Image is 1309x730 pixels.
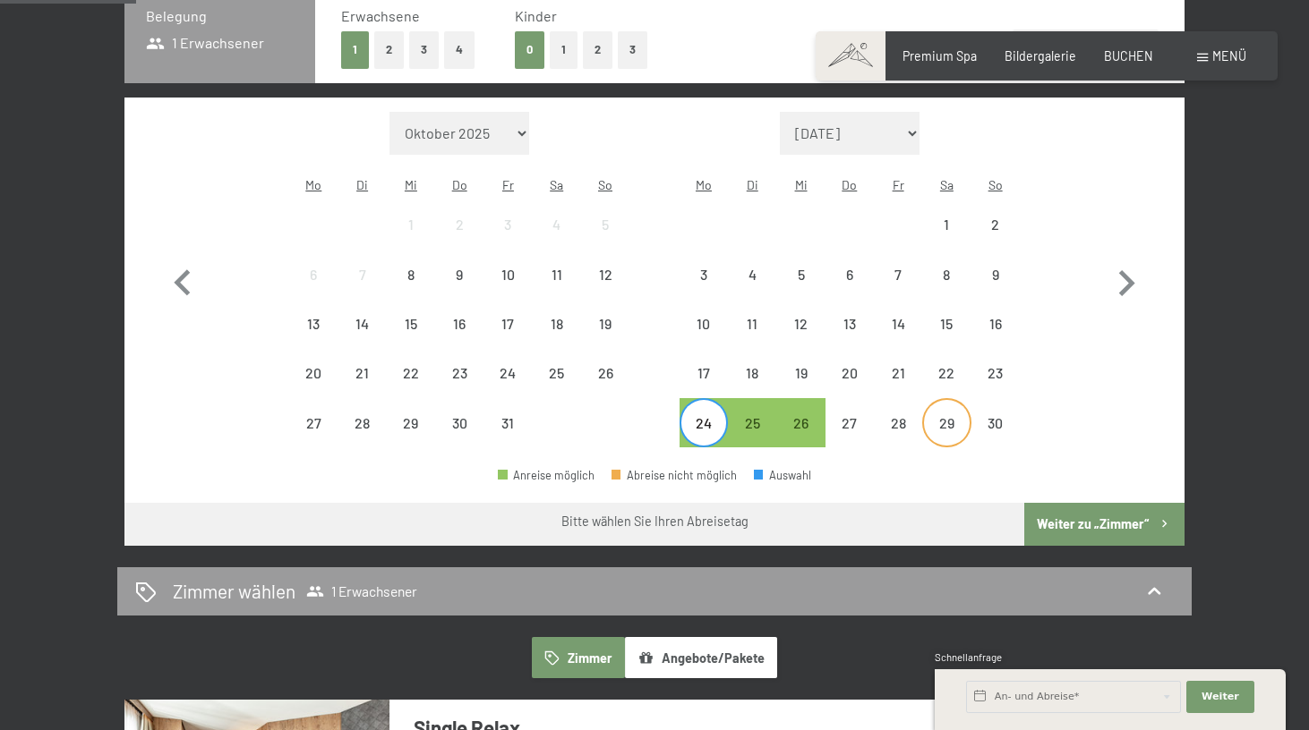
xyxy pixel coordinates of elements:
[535,267,579,312] div: 11
[612,470,737,481] div: Abreise nicht möglich
[754,470,811,481] div: Auswahl
[973,317,1018,361] div: 16
[173,578,295,604] h2: Zimmer wählen
[971,398,1020,446] div: Sun Nov 30 2025
[483,300,532,348] div: Fri Oct 17 2025
[532,637,625,678] button: Zimmer
[452,177,467,192] abbr: Donnerstag
[581,349,629,397] div: Abreise nicht möglich
[728,398,776,446] div: Tue Nov 25 2025
[483,349,532,397] div: Abreise nicht möglich
[826,250,874,299] div: Thu Nov 06 2025
[306,582,417,600] span: 1 Erwachsener
[1005,48,1076,64] a: Bildergalerie
[730,366,774,411] div: 18
[680,398,728,446] div: Mon Nov 24 2025
[728,250,776,299] div: Abreise nicht möglich
[971,250,1020,299] div: Sun Nov 09 2025
[583,217,628,262] div: 5
[1104,48,1153,64] span: BUCHEN
[339,416,384,461] div: 28
[776,250,825,299] div: Wed Nov 05 2025
[339,317,384,361] div: 14
[550,177,563,192] abbr: Samstag
[680,250,728,299] div: Abreise nicht möglich
[893,177,904,192] abbr: Freitag
[339,366,384,411] div: 21
[681,317,726,361] div: 10
[483,398,532,446] div: Abreise nicht möglich
[533,349,581,397] div: Abreise nicht möglich
[338,398,386,446] div: Tue Oct 28 2025
[876,416,920,461] div: 28
[389,317,433,361] div: 15
[598,177,612,192] abbr: Sonntag
[1212,48,1246,64] span: Menü
[387,300,435,348] div: Abreise nicht möglich
[515,31,544,68] button: 0
[485,366,530,411] div: 24
[437,366,482,411] div: 23
[389,416,433,461] div: 29
[776,349,825,397] div: Abreise nicht möglich
[776,300,825,348] div: Wed Nov 12 2025
[387,200,435,249] div: Abreise nicht möglich
[874,398,922,446] div: Abreise nicht möglich
[827,267,872,312] div: 6
[338,250,386,299] div: Tue Oct 07 2025
[437,317,482,361] div: 16
[483,250,532,299] div: Abreise nicht möglich
[483,300,532,348] div: Abreise nicht möglich
[826,398,874,446] div: Abreise nicht möglich
[561,513,749,531] div: Bitte wählen Sie Ihren Abreisetag
[437,416,482,461] div: 30
[341,31,369,68] button: 1
[778,366,823,411] div: 19
[827,416,872,461] div: 27
[1013,30,1159,69] button: Zimmer hinzufügen
[583,366,628,411] div: 26
[922,300,971,348] div: Sat Nov 15 2025
[581,250,629,299] div: Abreise nicht möglich
[157,112,209,448] button: Vorheriger Monat
[583,317,628,361] div: 19
[338,300,386,348] div: Abreise nicht möglich
[533,349,581,397] div: Sat Oct 25 2025
[680,349,728,397] div: Mon Nov 17 2025
[971,200,1020,249] div: Sun Nov 02 2025
[535,317,579,361] div: 18
[483,398,532,446] div: Fri Oct 31 2025
[922,250,971,299] div: Sat Nov 08 2025
[728,300,776,348] div: Abreise nicht möglich
[485,317,530,361] div: 17
[485,416,530,461] div: 31
[827,366,872,411] div: 20
[971,398,1020,446] div: Abreise nicht möglich
[680,300,728,348] div: Abreise nicht möglich
[291,267,336,312] div: 6
[291,416,336,461] div: 27
[387,300,435,348] div: Wed Oct 15 2025
[681,416,726,461] div: 24
[625,637,777,678] button: Angebote/Pakete
[533,300,581,348] div: Sat Oct 18 2025
[485,217,530,262] div: 3
[387,398,435,446] div: Abreise nicht möglich
[842,177,857,192] abbr: Donnerstag
[874,349,922,397] div: Fri Nov 21 2025
[924,267,969,312] div: 8
[776,250,825,299] div: Abreise nicht möglich
[289,250,338,299] div: Mon Oct 06 2025
[795,177,808,192] abbr: Mittwoch
[778,267,823,312] div: 5
[581,250,629,299] div: Sun Oct 12 2025
[778,416,823,461] div: 26
[387,398,435,446] div: Wed Oct 29 2025
[581,200,629,249] div: Abreise nicht möglich
[971,349,1020,397] div: Abreise nicht möglich
[874,300,922,348] div: Fri Nov 14 2025
[680,398,728,446] div: Abreise möglich
[922,349,971,397] div: Sat Nov 22 2025
[583,267,628,312] div: 12
[903,48,977,64] a: Premium Spa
